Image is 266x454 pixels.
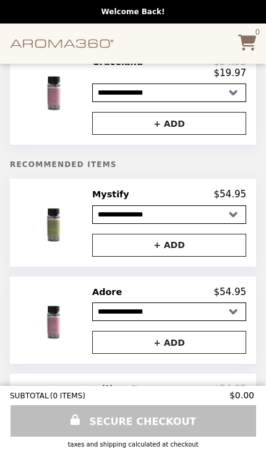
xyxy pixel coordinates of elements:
p: Welcome Back! [101,7,165,16]
select: Select a product variant [92,84,246,102]
img: Mystify [19,189,90,256]
span: ( 0 ITEMS ) [50,392,85,400]
img: Graceland [19,56,91,126]
p: $54.95 [214,189,247,200]
button: + ADD [92,234,246,257]
select: Select a product variant [92,302,246,321]
h2: Adore [92,286,127,298]
div: Taxes and Shipping calculated at checkout [10,441,256,448]
span: SUBTOTAL [10,392,50,400]
img: Brand Logo [10,31,114,56]
p: $54.95 [214,383,247,395]
button: + ADD [92,112,246,135]
span: 0 [255,28,260,36]
h5: Recommended Items [10,160,256,169]
span: $0.00 [230,390,256,400]
img: Déjà Vu™ [19,383,91,453]
p: $54.95 [214,286,247,298]
h2: Déjà Vu™ [92,383,145,395]
select: Select a product variant [92,205,246,224]
button: + ADD [92,331,246,354]
img: Adore [19,286,90,354]
h2: Mystify [92,189,134,200]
